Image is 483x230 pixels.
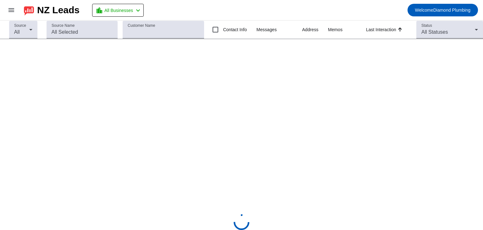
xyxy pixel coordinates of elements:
mat-label: Status [421,24,432,28]
label: Contact Info [222,26,247,33]
button: All Businesses [92,4,144,17]
mat-icon: menu [8,6,15,14]
span: All Businesses [104,6,133,15]
th: Messages [256,20,302,39]
mat-label: Customer Name [128,24,155,28]
mat-label: Source Name [52,24,75,28]
mat-icon: chevron_left [134,7,142,14]
img: logo [24,5,34,15]
input: All Selected [52,28,113,36]
mat-label: Source [14,24,26,28]
mat-icon: location_city [96,7,103,14]
span: All [14,29,20,35]
span: All Statuses [421,29,448,35]
span: Welcome [415,8,433,13]
div: NZ Leads [37,6,80,14]
button: WelcomeDiamond Plumbing [408,4,478,16]
th: Address [302,20,328,39]
th: Memos [328,20,366,39]
div: Last Interaction [366,26,396,33]
span: Diamond Plumbing [415,6,470,14]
